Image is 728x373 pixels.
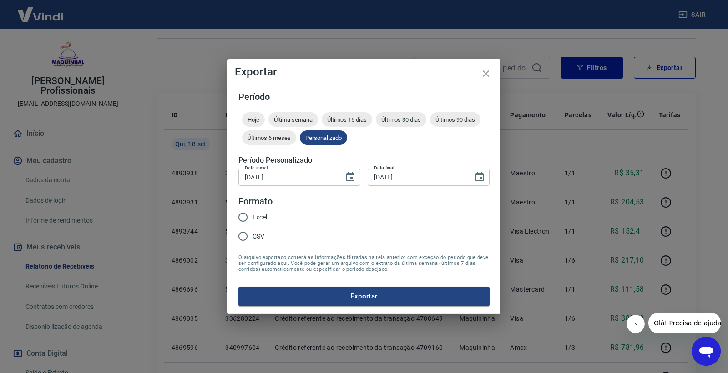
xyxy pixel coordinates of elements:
[268,116,318,123] span: Última semana
[238,156,490,165] h5: Período Personalizado
[242,112,265,127] div: Hoje
[253,213,267,222] span: Excel
[475,63,497,85] button: close
[322,112,372,127] div: Últimos 15 dias
[430,116,480,123] span: Últimos 90 dias
[238,92,490,101] h5: Período
[268,112,318,127] div: Última semana
[238,169,338,185] input: DD/MM/YYYY
[430,112,480,127] div: Últimos 90 dias
[238,254,490,272] span: O arquivo exportado conterá as informações filtradas na tela anterior com exceção do período que ...
[627,315,645,333] iframe: Fechar mensagem
[374,164,394,171] label: Data final
[692,337,721,366] iframe: Botão para abrir a janela de mensagens
[238,287,490,306] button: Exportar
[368,169,467,185] input: DD/MM/YYYY
[242,116,265,123] span: Hoje
[300,130,347,145] div: Personalizado
[242,134,296,141] span: Últimos 6 meses
[253,232,264,241] span: CSV
[245,164,268,171] label: Data inicial
[376,112,426,127] div: Últimos 30 dias
[376,116,426,123] span: Últimos 30 dias
[238,195,273,208] legend: Formato
[235,66,493,77] h4: Exportar
[322,116,372,123] span: Últimos 15 dias
[300,134,347,141] span: Personalizado
[242,130,296,145] div: Últimos 6 meses
[470,168,489,186] button: Choose date, selected date is 18 de set de 2025
[5,6,76,14] span: Olá! Precisa de ajuda?
[341,168,359,186] button: Choose date, selected date is 18 de set de 2025
[648,313,721,333] iframe: Mensagem da empresa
